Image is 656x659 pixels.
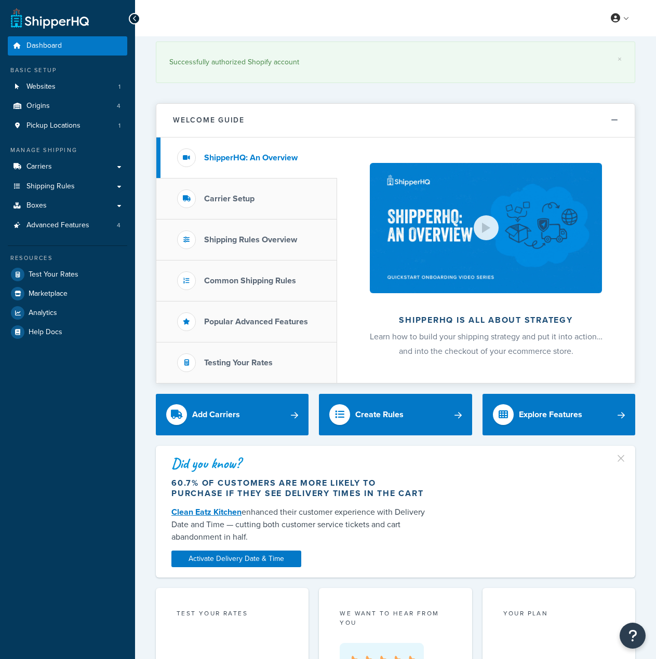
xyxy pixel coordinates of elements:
h3: Testing Your Rates [204,358,273,367]
div: enhanced their customer experience with Delivery Date and Time — cutting both customer service ti... [171,506,428,543]
span: Learn how to build your shipping strategy and put it into action… and into the checkout of your e... [370,331,603,357]
div: Did you know? [171,456,428,471]
div: Create Rules [355,407,404,422]
a: Clean Eatz Kitchen [171,506,242,518]
li: Websites [8,77,127,97]
div: Test your rates [177,609,288,621]
div: Explore Features [519,407,582,422]
span: Dashboard [26,42,62,50]
a: × [618,55,622,63]
div: Your Plan [503,609,614,621]
a: Origins4 [8,97,127,116]
a: Websites1 [8,77,127,97]
a: Explore Features [483,394,635,435]
a: Test Your Rates [8,265,127,284]
h3: Carrier Setup [204,194,255,203]
a: Boxes [8,196,127,215]
img: ShipperHQ is all about strategy [370,163,601,293]
div: Add Carriers [192,407,240,422]
div: 60.7% of customers are more likely to purchase if they see delivery times in the cart [171,478,428,499]
li: Origins [8,97,127,116]
span: Origins [26,102,50,111]
h2: ShipperHQ is all about strategy [365,315,607,325]
span: 1 [118,83,121,91]
a: Add Carriers [156,394,309,435]
h3: ShipperHQ: An Overview [204,153,298,162]
span: Analytics [29,309,57,318]
span: Pickup Locations [26,121,81,130]
div: Successfully authorized Shopify account [169,55,622,70]
div: Manage Shipping [8,146,127,155]
span: 1 [118,121,121,130]
li: Pickup Locations [8,116,127,135]
span: Websites [26,83,56,91]
div: Basic Setup [8,66,127,75]
p: we want to hear from you [340,609,451,627]
a: Activate Delivery Date & Time [171,551,301,567]
span: 4 [117,221,121,230]
li: Advanced Features [8,216,127,235]
span: 4 [117,102,121,111]
a: Pickup Locations1 [8,116,127,135]
span: Help Docs [29,328,62,337]
a: Shipping Rules [8,177,127,196]
button: Open Resource Center [620,623,646,649]
span: Shipping Rules [26,182,75,191]
a: Analytics [8,304,127,322]
a: Create Rules [319,394,472,435]
a: Dashboard [8,36,127,56]
button: Welcome Guide [156,104,635,137]
a: Advanced Features4 [8,216,127,235]
div: Resources [8,254,127,263]
span: Carriers [26,162,52,171]
a: Help Docs [8,323,127,341]
span: Boxes [26,201,47,210]
a: Carriers [8,157,127,176]
h2: Welcome Guide [173,116,245,124]
span: Marketplace [29,290,68,298]
a: Marketplace [8,284,127,303]
span: Advanced Features [26,221,89,230]
span: Test Your Rates [29,270,78,279]
h3: Popular Advanced Features [204,317,308,326]
h3: Shipping Rules Overview [204,235,297,244]
h3: Common Shipping Rules [204,276,296,285]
